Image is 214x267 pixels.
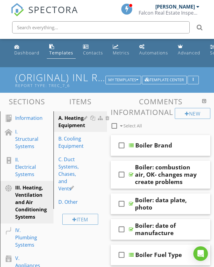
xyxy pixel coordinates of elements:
div: III. Heating, Ventilation and Air Conditioning Systems [15,184,47,220]
div: Item [62,214,98,225]
div: Falcon Real Estate Inspections LLC [139,10,199,16]
button: Template Center [142,76,187,84]
div: Metrics [113,50,129,56]
span: Select All [123,123,142,129]
div: Automations [139,50,168,56]
a: Dashboard [12,41,42,59]
a: Metrics [110,41,132,59]
button: My Templates [105,76,141,84]
a: Templates [47,41,76,59]
div: Information [15,114,43,122]
div: New [175,108,210,119]
div: Boiler Fuel Type [135,251,182,258]
i: check_box_outline_blank [117,222,126,237]
div: Templates [49,50,73,56]
img: The Best Home Inspection Software - Spectora [11,3,24,16]
div: IV. Plumbing Systems [15,227,37,248]
a: Automations (Basic) [137,41,171,59]
a: Template Center [142,77,187,82]
div: Template Center [145,78,184,82]
i: check_box_outline_blank [117,138,126,153]
h3: Comments [111,97,210,106]
div: II. Electrical Systems [15,156,36,178]
span: SPECTORA [28,3,78,16]
div: Boiler: data plate, photo [135,196,201,211]
div: Contacts [83,50,103,56]
h1: (ORIGINAL) INL RESIDENTIAL TREC 7-6 from [GEOGRAPHIC_DATA][PERSON_NAME] [15,72,199,88]
a: Contacts [81,41,105,59]
div: Boiler: combustion air, OK- changes may create problems [135,164,201,186]
a: SPECTORA [11,8,78,21]
i: check_box_outline_blank [117,167,126,182]
div: A. Heating Equipment [58,114,85,129]
i: check_box_outline_blank [117,248,126,262]
div: Boiler Brand [135,142,172,149]
div: Open Intercom Messenger [193,246,208,261]
div: C. Duct Systems, Chases, and Vents [58,156,81,192]
div: D. Other [58,198,81,206]
div: Boiler: date of manufacture [135,222,201,237]
h3: Items [53,97,107,106]
h3: Informational [111,108,210,116]
div: Report Type: TREC_7_6 [15,83,108,88]
div: My Templates [108,78,138,82]
div: B. Cooling Equipment [58,135,84,150]
input: Search everything... [12,21,190,33]
div: Dashboard [14,50,40,56]
i: check_box_outline_blank [117,196,126,211]
div: Advanced [178,50,200,56]
div: [PERSON_NAME] [155,4,195,10]
a: Advanced [175,41,203,59]
div: I. Structural Systems [15,128,38,150]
